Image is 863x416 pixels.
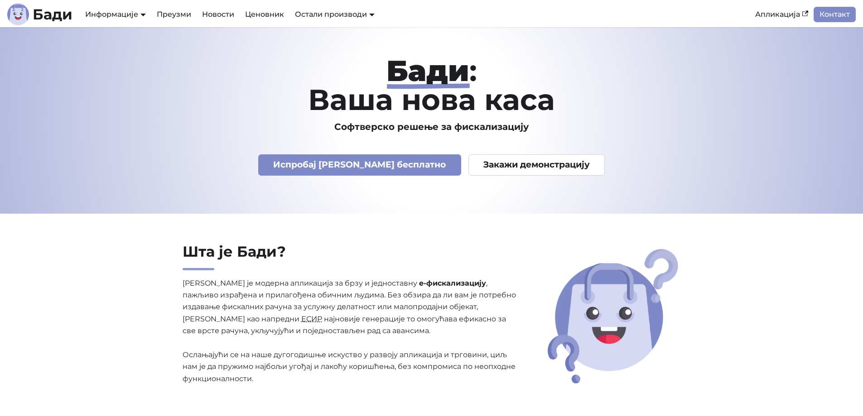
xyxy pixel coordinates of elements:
h3: Софтверско решење за фискализацију [140,121,723,133]
a: Ценовник [240,7,289,22]
h2: Шта је Бади? [183,243,517,270]
p: [PERSON_NAME] је модерна апликација за брзу и једноставну , пажљиво израђена и прилагођена обични... [183,277,517,385]
strong: е-фискализацију [419,279,486,287]
img: Шта је Бади? [545,246,681,387]
a: Апликација [750,7,814,22]
a: Остали производи [295,10,375,19]
a: Информације [85,10,146,19]
strong: Бади [386,53,469,88]
a: Преузми [151,7,197,22]
a: Испробај [PERSON_NAME] бесплатно [258,154,461,176]
a: Закажи демонстрацију [468,154,605,176]
abbr: Електронски систем за издавање рачуна [301,315,322,323]
a: ЛогоБади [7,4,72,25]
b: Бади [33,7,72,22]
h1: : Ваша нова каса [140,56,723,114]
a: Новости [197,7,240,22]
img: Лого [7,4,29,25]
a: Контакт [814,7,856,22]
